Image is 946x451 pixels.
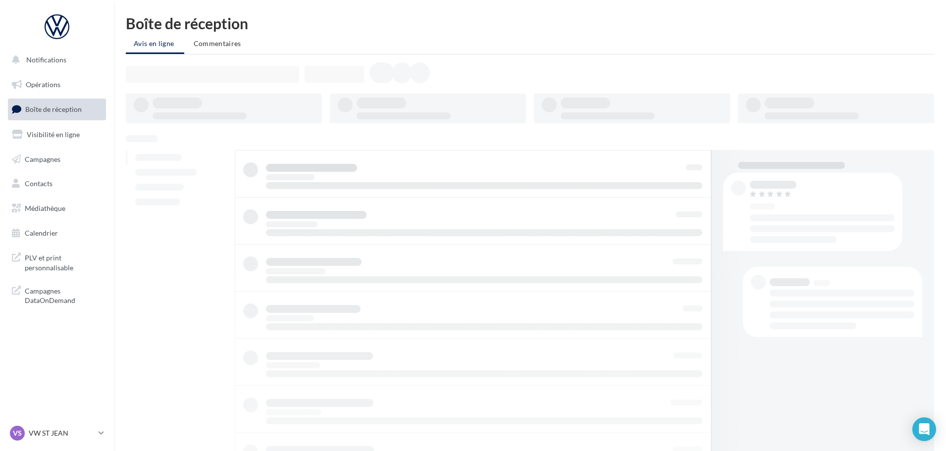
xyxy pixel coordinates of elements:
a: Campagnes [6,149,108,170]
span: Calendrier [25,229,58,237]
span: Commentaires [194,39,241,48]
span: Opérations [26,80,60,89]
a: Médiathèque [6,198,108,219]
a: Campagnes DataOnDemand [6,280,108,309]
a: VS VW ST JEAN [8,424,106,443]
span: VS [13,428,22,438]
span: Campagnes DataOnDemand [25,284,102,305]
a: Contacts [6,173,108,194]
span: Notifications [26,55,66,64]
span: Contacts [25,179,53,188]
a: Calendrier [6,223,108,244]
span: Médiathèque [25,204,65,212]
span: Visibilité en ligne [27,130,80,139]
button: Notifications [6,50,104,70]
span: Campagnes [25,154,60,163]
p: VW ST JEAN [29,428,95,438]
span: Boîte de réception [25,105,82,113]
a: Visibilité en ligne [6,124,108,145]
div: Boîte de réception [126,16,934,31]
div: Open Intercom Messenger [912,417,936,441]
a: PLV et print personnalisable [6,247,108,276]
a: Boîte de réception [6,99,108,120]
span: PLV et print personnalisable [25,251,102,272]
a: Opérations [6,74,108,95]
